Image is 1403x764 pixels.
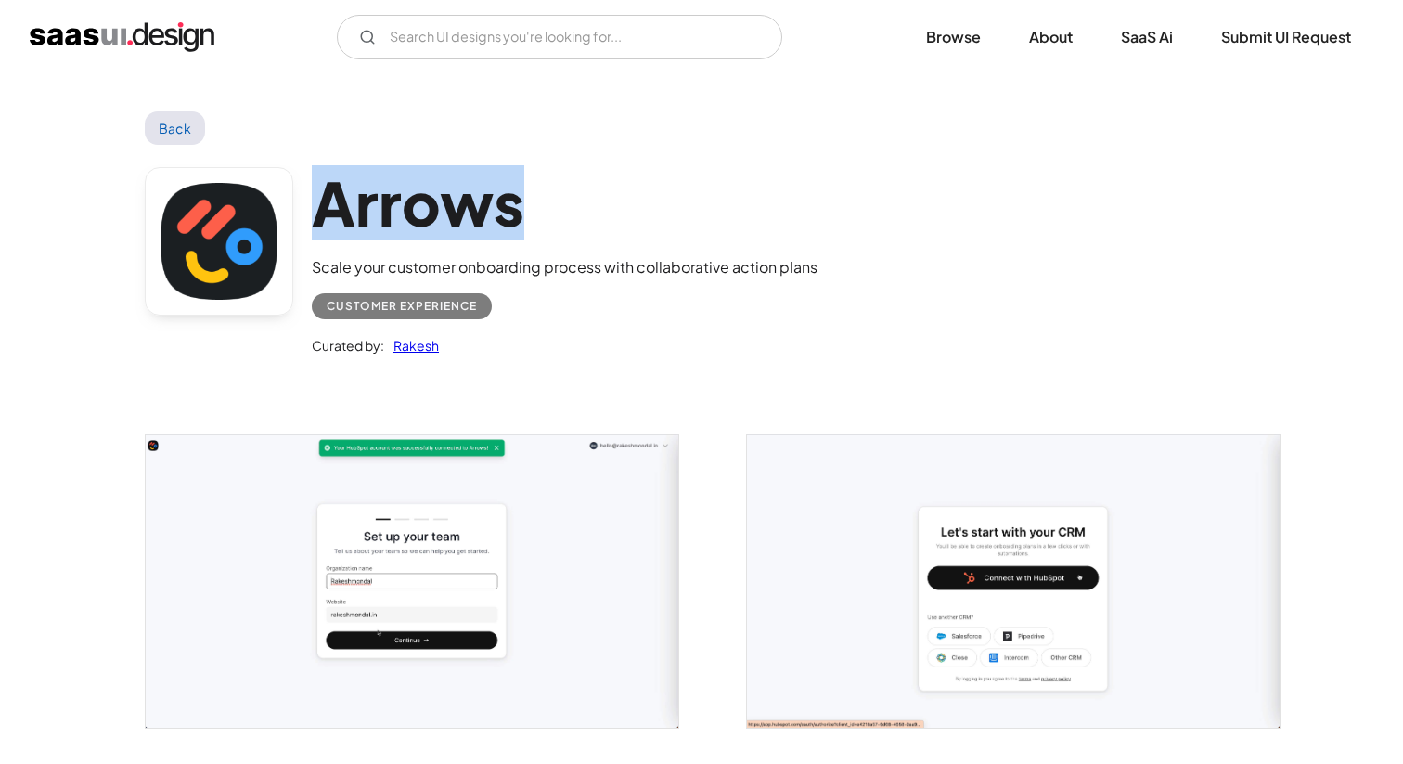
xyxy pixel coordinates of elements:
input: Search UI designs you're looking for... [337,15,782,59]
a: Browse [904,17,1003,58]
a: About [1007,17,1095,58]
img: 64f9dd7c6766502a844a9806_Arrows%20to%20setup%20team.jpg [146,434,678,728]
div: Scale your customer onboarding process with collaborative action plans [312,256,817,278]
div: Curated by: [312,334,384,356]
form: Email Form [337,15,782,59]
a: Rakesh [384,334,439,356]
a: home [30,22,214,52]
div: Customer Experience [327,295,477,317]
a: Submit UI Request [1199,17,1373,58]
a: open lightbox [146,434,678,728]
img: 64f9dd7ca8cacdb44c97fec5_Arrows%20to%20Login.jpg [747,434,1280,728]
a: SaaS Ai [1099,17,1195,58]
a: open lightbox [747,434,1280,728]
h1: Arrows [312,167,817,239]
a: Back [145,111,205,145]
